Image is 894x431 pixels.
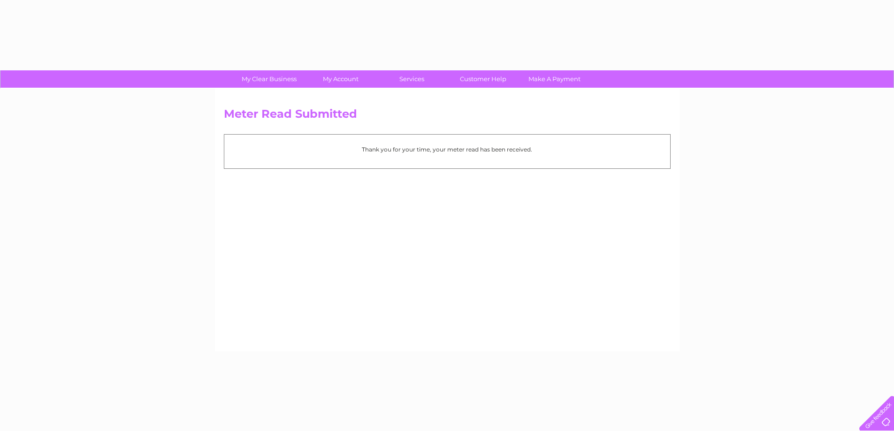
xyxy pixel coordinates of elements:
[230,70,308,88] a: My Clear Business
[516,70,593,88] a: Make A Payment
[444,70,522,88] a: Customer Help
[224,107,671,125] h2: Meter Read Submitted
[302,70,379,88] a: My Account
[229,145,665,154] p: Thank you for your time, your meter read has been received.
[373,70,451,88] a: Services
